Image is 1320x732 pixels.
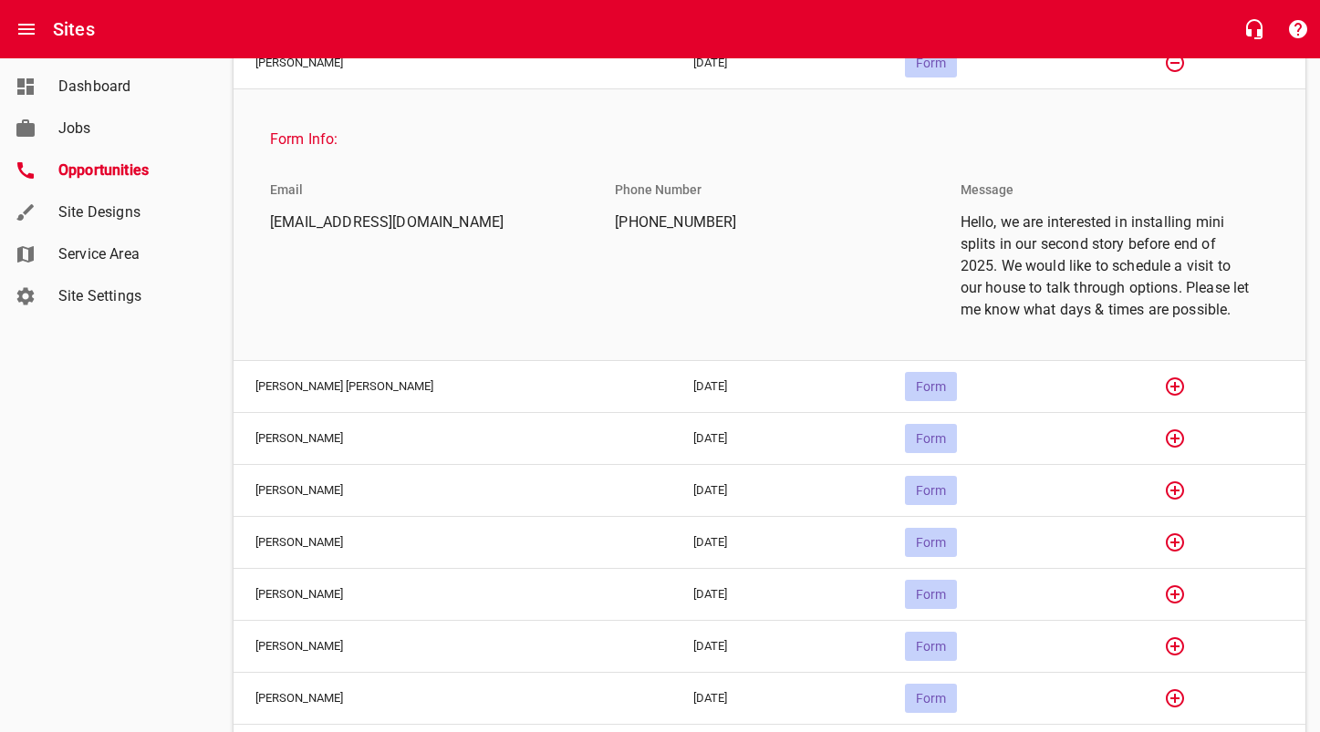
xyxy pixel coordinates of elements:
[905,580,957,609] div: Form
[58,76,197,98] span: Dashboard
[234,568,671,620] td: [PERSON_NAME]
[58,243,197,265] span: Service Area
[270,211,564,233] span: [EMAIL_ADDRESS][DOMAIN_NAME]
[600,168,716,211] li: Phone Number
[905,431,957,446] span: Form
[671,672,883,724] td: [DATE]
[270,129,1254,150] span: Form Info:
[671,516,883,568] td: [DATE]
[905,535,957,550] span: Form
[905,528,957,557] div: Form
[905,372,957,401] div: Form
[58,160,197,181] span: Opportunities
[905,639,957,654] span: Form
[58,118,197,139] span: Jobs
[671,36,883,88] td: [DATE]
[671,620,883,672] td: [DATE]
[671,360,883,412] td: [DATE]
[905,587,957,602] span: Form
[615,211,909,233] span: [PHONE_NUMBER]
[905,691,957,706] span: Form
[234,360,671,412] td: [PERSON_NAME] [PERSON_NAME]
[946,168,1028,211] li: Message
[1232,7,1276,51] button: Live Chat
[905,684,957,713] div: Form
[905,632,957,661] div: Form
[58,201,197,223] span: Site Designs
[234,620,671,672] td: [PERSON_NAME]
[905,476,957,505] div: Form
[905,379,957,394] span: Form
[234,412,671,464] td: [PERSON_NAME]
[255,168,317,211] li: Email
[234,36,671,88] td: [PERSON_NAME]
[53,15,95,44] h6: Sites
[905,483,957,498] span: Form
[671,464,883,516] td: [DATE]
[1276,7,1320,51] button: Support Portal
[234,672,671,724] td: [PERSON_NAME]
[671,412,883,464] td: [DATE]
[961,211,1254,321] span: Hello, we are interested in installing mini splits in our second story before end of 2025. We wou...
[905,56,957,70] span: Form
[5,7,48,51] button: Open drawer
[905,424,957,453] div: Form
[234,464,671,516] td: [PERSON_NAME]
[234,516,671,568] td: [PERSON_NAME]
[671,568,883,620] td: [DATE]
[905,48,957,77] div: Form
[58,285,197,307] span: Site Settings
